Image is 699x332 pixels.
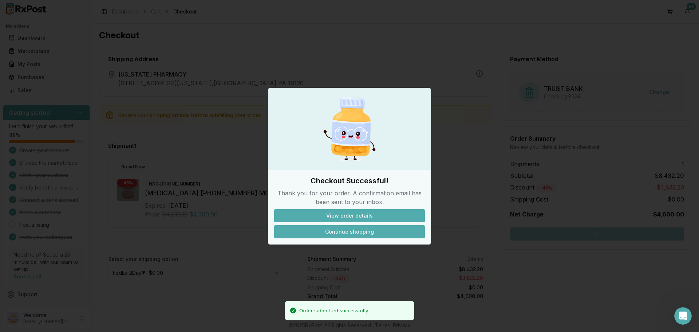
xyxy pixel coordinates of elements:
p: Thank you for your order. A confirmation email has been sent to your inbox. [274,189,425,206]
iframe: Intercom live chat [674,307,692,325]
button: Continue shopping [274,225,425,238]
img: Happy Pill Bottle [315,94,384,164]
h2: Checkout Successful! [274,176,425,186]
button: View order details [274,209,425,222]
